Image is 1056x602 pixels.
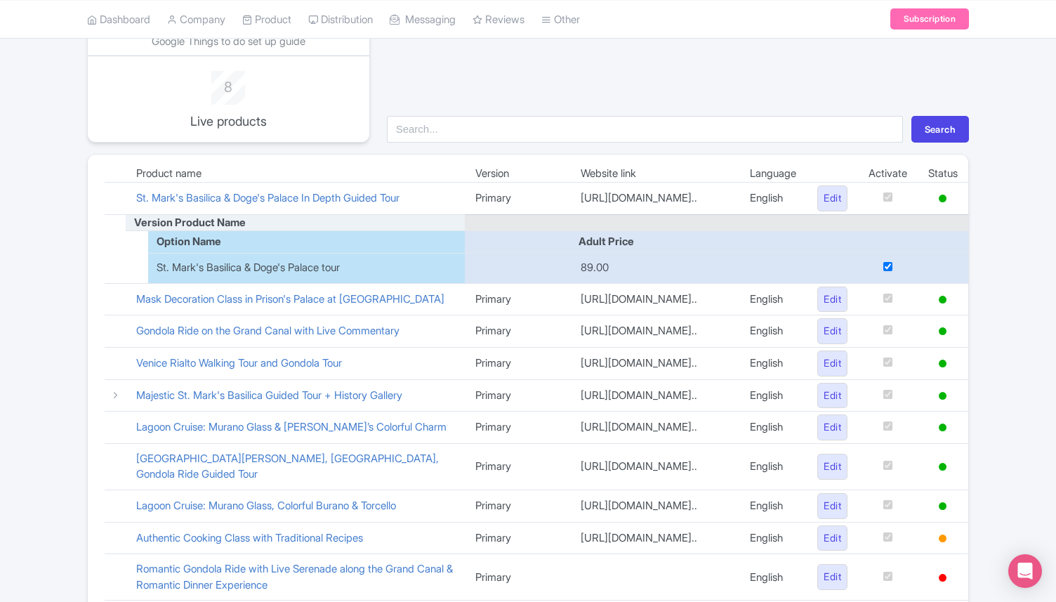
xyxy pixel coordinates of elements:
td: Primary [465,443,570,490]
a: Edit [817,383,847,409]
td: English [739,183,807,215]
td: Primary [465,347,570,379]
td: Primary [465,183,570,215]
a: Gondola Ride on the Grand Canal with Live Commentary [136,324,400,337]
td: Website link [570,166,739,183]
td: [URL][DOMAIN_NAME].. [570,283,739,315]
a: Edit [817,525,847,551]
div: Option Name [148,234,465,250]
td: Primary [465,554,570,601]
button: Search [911,116,969,143]
a: Edit [817,185,847,211]
td: Primary [465,315,570,348]
a: Edit [817,454,847,480]
span: Version Product Name [126,216,246,229]
td: [URL][DOMAIN_NAME].. [570,315,739,348]
td: Status [918,166,968,183]
a: Authentic Cooking Class with Traditional Recipes [136,531,363,544]
a: Lagoon Cruise: Murano Glass, Colorful Burano & Torcello [136,499,396,512]
td: English [739,554,807,601]
p: Live products [171,112,286,131]
a: Lagoon Cruise: Murano Glass & [PERSON_NAME]’s Colorful Charm [136,420,447,433]
a: St. Mark's Basilica & Doge's Palace In Depth Guided Tour [136,191,400,204]
td: Product name [126,166,465,183]
a: Subscription [890,8,969,30]
a: Majestic St. Mark's Basilica Guided Tour + History Gallery [136,388,402,402]
div: 8 [171,71,286,98]
td: Language [739,166,807,183]
a: Edit [817,287,847,313]
span: Adult Price [570,235,634,248]
td: [URL][DOMAIN_NAME].. [570,183,739,215]
td: English [739,490,807,522]
a: Edit [817,564,847,590]
td: English [739,379,807,412]
td: Version [465,166,570,183]
td: [URL][DOMAIN_NAME].. [570,490,739,522]
td: Primary [465,490,570,522]
a: [GEOGRAPHIC_DATA][PERSON_NAME], [GEOGRAPHIC_DATA], Gondola Ride Guided Tour [136,452,439,481]
td: Activate [858,166,918,183]
td: English [739,347,807,379]
td: Primary [465,283,570,315]
a: Edit [817,414,847,440]
a: Google Things to do set up guide [152,34,305,48]
input: Search... [387,116,903,143]
td: [URL][DOMAIN_NAME].. [570,347,739,379]
a: Edit [817,351,847,377]
td: English [739,522,807,554]
a: Mask Decoration Class in Prison's Palace at [GEOGRAPHIC_DATA] [136,292,444,306]
a: Edit [817,493,847,519]
td: English [739,412,807,444]
a: Romantic Gondola Ride with Live Serenade along the Grand Canal & Romantic Dinner Experience [136,562,453,591]
span: St. Mark's Basilica & Doge's Palace tour [157,260,340,276]
td: [URL][DOMAIN_NAME].. [570,379,739,412]
td: Primary [465,522,570,554]
div: Open Intercom Messenger [1008,554,1042,588]
td: English [739,443,807,490]
td: [URL][DOMAIN_NAME].. [570,443,739,490]
td: [URL][DOMAIN_NAME].. [570,412,739,444]
td: Primary [465,412,570,444]
td: English [739,283,807,315]
td: [URL][DOMAIN_NAME].. [570,522,739,554]
a: Edit [817,318,847,344]
td: English [739,315,807,348]
td: 89.00 [570,253,739,284]
td: Primary [465,379,570,412]
a: Venice Rialto Walking Tour and Gondola Tour [136,356,342,369]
